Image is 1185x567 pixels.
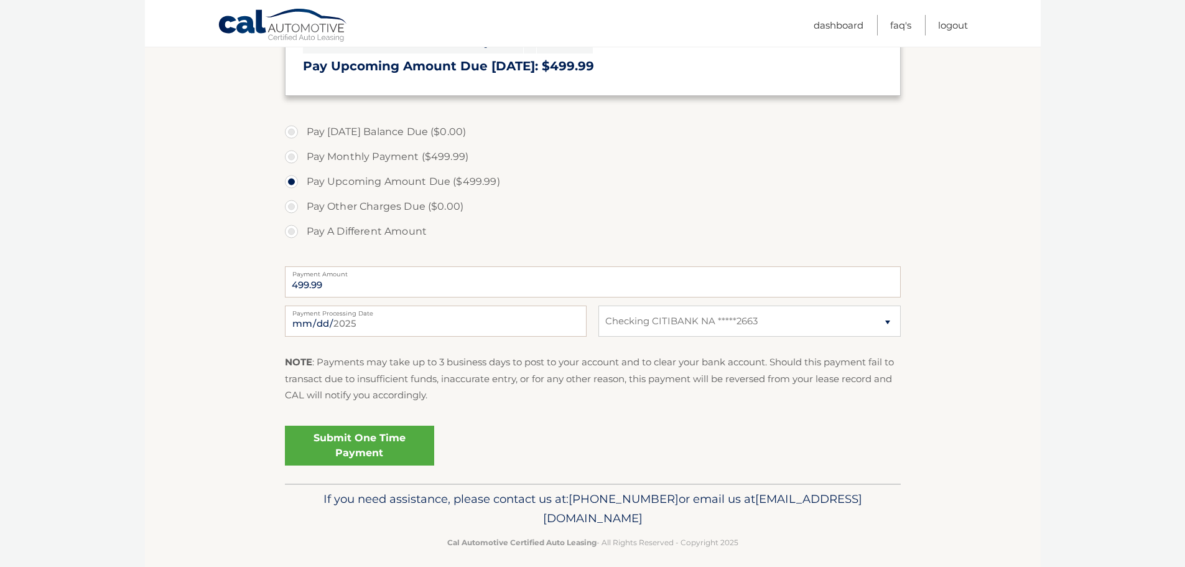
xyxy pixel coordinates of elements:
p: If you need assistance, please contact us at: or email us at [293,489,893,529]
label: Pay Monthly Payment ($499.99) [285,144,901,169]
label: Payment Amount [285,266,901,276]
p: - All Rights Reserved - Copyright 2025 [293,536,893,549]
strong: Cal Automotive Certified Auto Leasing [447,538,597,547]
input: Payment Amount [285,266,901,298]
a: FAQ's [890,15,911,35]
p: : Payments may take up to 3 business days to post to your account and to clear your bank account.... [285,354,901,403]
input: Payment Date [285,306,587,337]
label: Pay Upcoming Amount Due ($499.99) [285,169,901,194]
h3: Pay Upcoming Amount Due [DATE]: $499.99 [303,59,883,74]
label: Pay Other Charges Due ($0.00) [285,194,901,219]
a: Submit One Time Payment [285,426,434,466]
a: Cal Automotive [218,8,348,44]
label: Payment Processing Date [285,306,587,316]
a: Dashboard [814,15,863,35]
label: Pay A Different Amount [285,219,901,244]
strong: NOTE [285,356,312,368]
label: Pay [DATE] Balance Due ($0.00) [285,119,901,144]
a: Logout [938,15,968,35]
span: [PHONE_NUMBER] [569,492,679,506]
